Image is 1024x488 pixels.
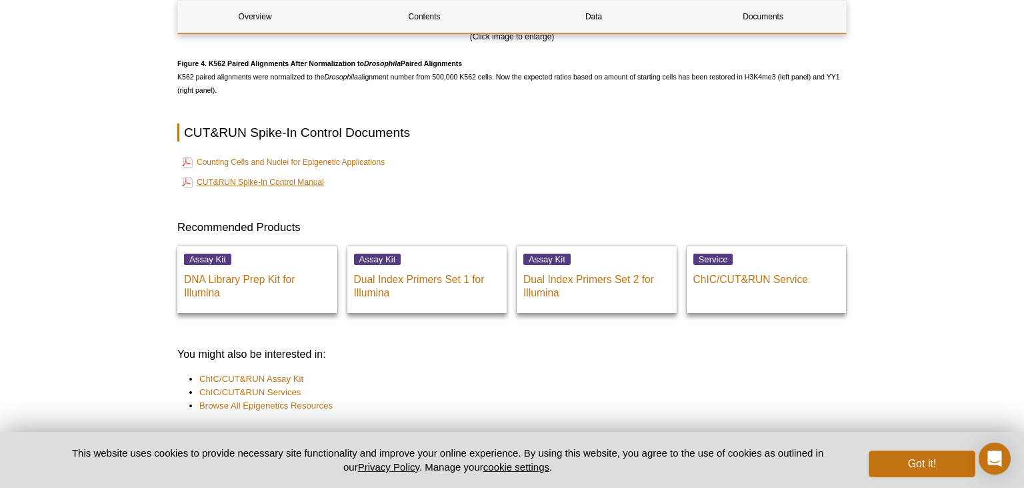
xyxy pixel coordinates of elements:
h3: You might also be interested in: [177,346,847,362]
h3: Recommended Products [177,220,847,236]
a: Privacy Policy [358,461,419,473]
a: Counting Cells and Nuclei for Epigenetic Applications [182,154,385,170]
a: Data [517,1,671,33]
strong: Figure 4. K562 Paired Alignments After Normalization to Paired Alignments [177,59,462,67]
a: ChIC/CUT&RUN Services [199,386,301,399]
span: Assay Kit [354,254,401,265]
a: Browse All Epigenetics Resources [199,399,333,413]
a: Overview [178,1,332,33]
button: cookie settings [483,461,549,473]
p: DNA Library Prep Kit for Illumina [184,266,331,300]
em: Drosophila [364,59,401,67]
p: Dual Index Primers Set 1 for Illumina [354,266,501,300]
a: Assay Kit DNA Library Prep Kit for Illumina [177,246,337,313]
a: ChIC/CUT&RUN Assay Kit [199,373,303,386]
a: Assay Kit Dual Index Primers Set 2 for Illumina [517,246,677,313]
a: CUT&RUN Spike-In Control Manual [182,174,324,190]
span: Assay Kit [523,254,571,265]
h2: CUT&RUN Spike-In Control Documents [177,124,847,142]
p: Dual Index Primers Set 2 for Illumina [523,266,670,300]
span: K562 paired alignments were normalized to the alignment number from 500,000 K562 cells. Now the e... [177,59,840,94]
a: Contents [347,1,501,33]
span: Assay Kit [184,254,231,265]
p: ChIC/CUT&RUN Service [693,266,840,286]
a: Assay Kit Dual Index Primers Set 1 for Illumina [347,246,507,313]
a: Documents [686,1,840,33]
em: Drosophila [324,73,357,81]
div: Open Intercom Messenger [979,443,1011,475]
a: Service ChIC/CUT&RUN Service [687,246,847,313]
p: This website uses cookies to provide necessary site functionality and improve your online experie... [49,446,847,474]
span: Service [693,254,733,265]
button: Got it! [869,451,975,477]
